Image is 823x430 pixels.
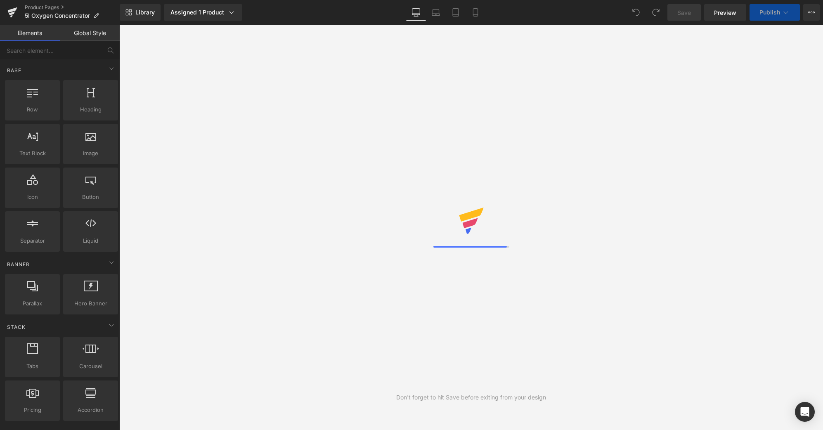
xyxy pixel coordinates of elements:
span: Preview [714,8,736,17]
span: Image [66,149,116,158]
button: Redo [648,4,664,21]
span: Accordion [66,406,116,414]
span: Stack [6,323,26,331]
a: Tablet [446,4,466,21]
span: Text Block [7,149,57,158]
span: Heading [66,105,116,114]
span: Row [7,105,57,114]
div: Open Intercom Messenger [795,402,815,422]
span: Button [66,193,116,201]
a: Preview [704,4,746,21]
a: Global Style [60,25,120,41]
span: Hero Banner [66,299,116,308]
button: Publish [750,4,800,21]
button: Undo [628,4,644,21]
div: Assigned 1 Product [170,8,236,17]
span: Liquid [66,236,116,245]
span: Carousel [66,362,116,371]
span: Base [6,66,22,74]
a: Mobile [466,4,485,21]
span: Banner [6,260,31,268]
a: Product Pages [25,4,120,11]
span: Parallax [7,299,57,308]
span: Tabs [7,362,57,371]
span: 5l Oxygen Concentrator [25,12,90,19]
a: Laptop [426,4,446,21]
div: Don't forget to hit Save before exiting from your design [396,393,546,402]
span: Publish [759,9,780,16]
span: Icon [7,193,57,201]
span: Save [677,8,691,17]
span: Separator [7,236,57,245]
button: More [803,4,820,21]
a: Desktop [406,4,426,21]
span: Library [135,9,155,16]
span: Pricing [7,406,57,414]
a: New Library [120,4,161,21]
